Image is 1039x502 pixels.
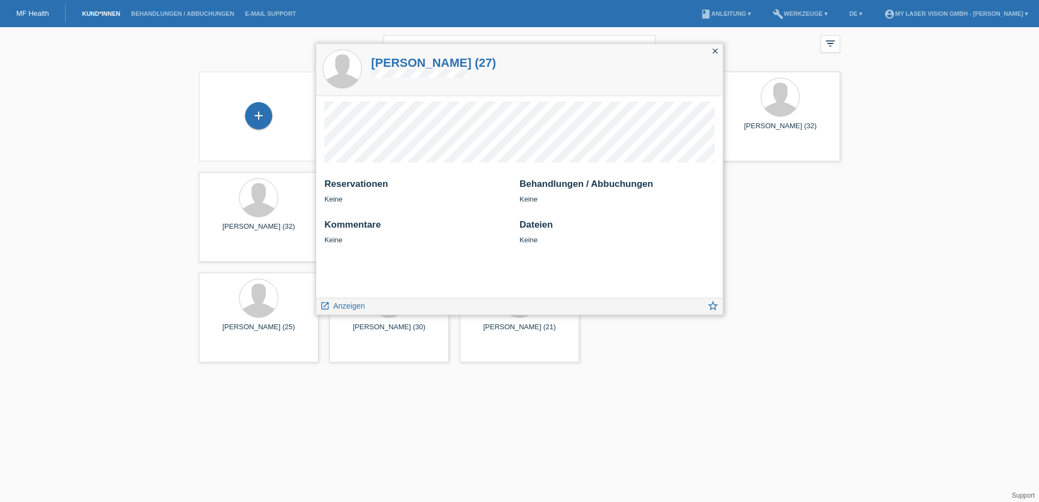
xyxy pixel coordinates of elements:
[324,219,511,236] h2: Kommentare
[240,10,302,17] a: E-Mail Support
[711,47,719,55] i: close
[324,219,511,244] div: Keine
[773,9,784,20] i: build
[729,122,831,139] div: [PERSON_NAME] (32)
[208,323,310,340] div: [PERSON_NAME] (25)
[824,37,836,49] i: filter_list
[844,10,868,17] a: DE ▾
[320,298,365,312] a: launch Anzeigen
[468,323,571,340] div: [PERSON_NAME] (21)
[767,10,833,17] a: buildWerkzeuge ▾
[707,300,719,312] i: star_border
[333,302,365,310] span: Anzeigen
[77,10,126,17] a: Kund*innen
[324,179,511,203] div: Keine
[208,222,310,240] div: [PERSON_NAME] (32)
[1012,492,1035,499] a: Support
[16,9,49,17] a: MF Health
[519,179,715,203] div: Keine
[324,179,511,195] h2: Reservationen
[126,10,240,17] a: Behandlungen / Abbuchungen
[246,106,272,125] div: Kund*in hinzufügen
[519,219,715,244] div: Keine
[320,301,330,311] i: launch
[519,219,715,236] h2: Dateien
[371,56,496,70] a: [PERSON_NAME] (27)
[707,301,719,315] a: star_border
[338,323,440,340] div: [PERSON_NAME] (30)
[519,179,715,195] h2: Behandlungen / Abbuchungen
[884,9,895,20] i: account_circle
[700,9,711,20] i: book
[879,10,1034,17] a: account_circleMy Laser Vision GmbH - [PERSON_NAME] ▾
[695,10,756,17] a: bookAnleitung ▾
[384,35,655,61] input: Suche...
